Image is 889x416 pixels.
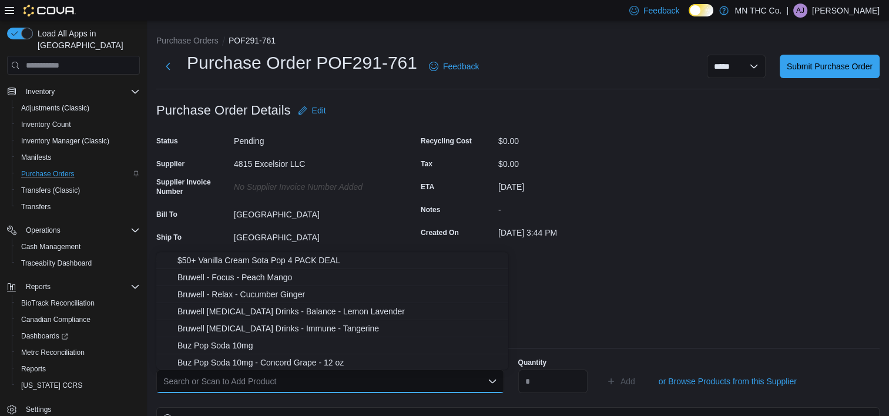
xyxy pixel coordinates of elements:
span: Manifests [16,150,140,165]
span: Add [620,375,635,387]
span: Adjustments (Classic) [16,101,140,115]
a: Canadian Compliance [16,313,95,327]
div: Abbey Johnson [793,4,807,18]
span: Cash Management [16,240,140,254]
button: Close list of options [488,377,497,386]
button: $50+ Vanilla Cream Sota Pop 4 PACK DEAL [156,252,508,269]
span: Operations [26,226,61,235]
span: Feedback [443,61,479,72]
span: Canadian Compliance [16,313,140,327]
div: $0.00 [498,155,656,169]
button: Bruwell Adaptogen Drinks - Immune - Tangerine [156,320,508,337]
div: - [498,292,656,306]
nav: An example of EuiBreadcrumbs [156,35,880,49]
button: Transfers (Classic) [12,182,145,199]
button: Transfers [12,199,145,215]
span: Metrc Reconciliation [16,345,140,360]
h1: Purchase Order POF291-761 [187,51,417,75]
span: Edit [312,105,326,116]
span: Inventory [21,85,140,99]
label: Supplier [156,159,184,169]
button: Bruwell - Focus - Peach Mango [156,269,508,286]
img: Cova [24,5,76,16]
span: Feedback [643,5,679,16]
span: Transfers [16,200,140,214]
div: - [498,269,656,283]
span: Reports [21,280,140,294]
a: Metrc Reconciliation [16,345,89,360]
a: BioTrack Reconciliation [16,296,99,310]
button: Inventory [21,85,59,99]
label: Ship To [156,233,182,242]
button: Manifests [12,149,145,166]
label: Tax [421,159,432,169]
span: Dashboards [21,331,68,341]
label: Notes [421,205,440,214]
span: Reports [16,362,140,376]
span: Bruwell [MEDICAL_DATA] Drinks - Immune - Tangerine [177,323,501,334]
button: or Browse Products from this Supplier [654,370,801,393]
button: Adjustments (Classic) [12,100,145,116]
span: Inventory Count [21,120,71,129]
span: AJ [796,4,804,18]
span: Dashboards [16,329,140,343]
label: Supplier Invoice Number [156,177,229,196]
label: Status [156,136,178,146]
button: Canadian Compliance [12,311,145,328]
span: Settings [26,405,51,414]
button: Edit [293,99,331,122]
div: [DATE] 3:44 PM [498,223,656,237]
span: Buz Pop Soda 10mg [177,340,501,351]
label: Bill To [156,210,177,219]
span: Traceabilty Dashboard [21,259,92,268]
label: Submitted On [421,251,467,260]
span: Inventory Manager (Classic) [16,134,140,148]
span: or Browse Products from this Supplier [659,375,797,387]
a: Manifests [16,150,56,165]
button: Reports [12,361,145,377]
button: Traceabilty Dashboard [12,255,145,271]
span: Reports [21,364,46,374]
span: Bruwell - Focus - Peach Mango [177,271,501,283]
span: Cash Management [21,242,80,251]
p: MN THC Co. [734,4,781,18]
button: [US_STATE] CCRS [12,377,145,394]
span: Transfers (Classic) [21,186,80,195]
span: BioTrack Reconciliation [21,298,95,308]
span: $50+ Vanilla Cream Sota Pop 4 PACK DEAL [177,254,501,266]
div: - [498,200,656,214]
div: [DATE] [498,177,656,192]
span: Inventory Manager (Classic) [21,136,109,146]
span: Washington CCRS [16,378,140,392]
button: Buz Pop Soda 10mg - Concord Grape - 12 oz [156,354,508,371]
label: Quantity [518,358,547,367]
span: [US_STATE] CCRS [21,381,82,390]
button: Purchase Orders [12,166,145,182]
a: Traceabilty Dashboard [16,256,96,270]
a: Feedback [424,55,484,78]
button: Submit Purchase Order [780,55,880,78]
button: Reports [21,280,55,294]
label: Created On [421,228,459,237]
input: Dark Mode [689,4,713,16]
button: Cash Management [12,239,145,255]
div: [GEOGRAPHIC_DATA] [234,228,391,242]
p: | [786,4,789,18]
div: [GEOGRAPHIC_DATA] [234,205,391,219]
button: Reports [2,279,145,295]
a: Cash Management [16,240,85,254]
a: Transfers [16,200,55,214]
span: Buz Pop Soda 10mg - Concord Grape - 12 oz [177,357,501,368]
button: Bruwell - Relax - Cucumber Ginger [156,286,508,303]
span: Load All Apps in [GEOGRAPHIC_DATA] [33,28,140,51]
button: Buz Pop Soda 10mg [156,337,508,354]
div: Pending [234,132,391,146]
div: $0.00 [234,251,391,265]
a: Inventory Count [16,118,76,132]
a: Reports [16,362,51,376]
span: Traceabilty Dashboard [16,256,140,270]
div: - [498,246,656,260]
a: Inventory Manager (Classic) [16,134,114,148]
a: Transfers (Classic) [16,183,85,197]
